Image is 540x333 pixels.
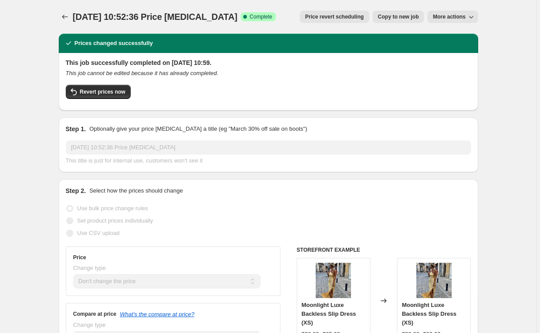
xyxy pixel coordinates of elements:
[77,230,120,236] span: Use CSV upload
[316,263,351,298] img: B1681104103492_f367fa40-f224-45d4-87c3-f8ecb2b0d637_80x.jpg
[73,265,106,271] span: Change type
[302,302,356,326] span: Moonlight Luxe Backless Slip Dress (XS)
[73,310,117,318] h3: Compare at price
[66,58,471,67] h2: This job successfully completed on [DATE] 10:59.
[66,70,219,76] i: This job cannot be edited because it has already completed.
[77,205,148,212] span: Use bulk price change rules
[89,186,183,195] p: Select how the prices should change
[59,11,71,23] button: Price change jobs
[75,39,153,48] h2: Prices changed successfully
[66,85,131,99] button: Revert prices now
[402,302,457,326] span: Moonlight Luxe Backless Slip Dress (XS)
[73,12,238,22] span: [DATE] 10:52:36 Price [MEDICAL_DATA]
[249,13,272,20] span: Complete
[416,263,452,298] img: B1681104103492_f367fa40-f224-45d4-87c3-f8ecb2b0d637_80x.jpg
[300,11,369,23] button: Price revert scheduling
[73,254,86,261] h3: Price
[77,217,153,224] span: Set product prices individually
[80,88,125,95] span: Revert prices now
[66,140,471,155] input: 30% off holiday sale
[378,13,419,20] span: Copy to new job
[66,157,203,164] span: This title is just for internal use, customers won't see it
[297,246,471,254] h6: STOREFRONT EXAMPLE
[66,125,86,133] h2: Step 1.
[89,125,307,133] p: Optionally give your price [MEDICAL_DATA] a title (eg "March 30% off sale on boots")
[305,13,364,20] span: Price revert scheduling
[433,13,465,20] span: More actions
[373,11,424,23] button: Copy to new job
[66,186,86,195] h2: Step 2.
[427,11,478,23] button: More actions
[73,322,106,328] span: Change type
[120,311,195,318] button: What's the compare at price?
